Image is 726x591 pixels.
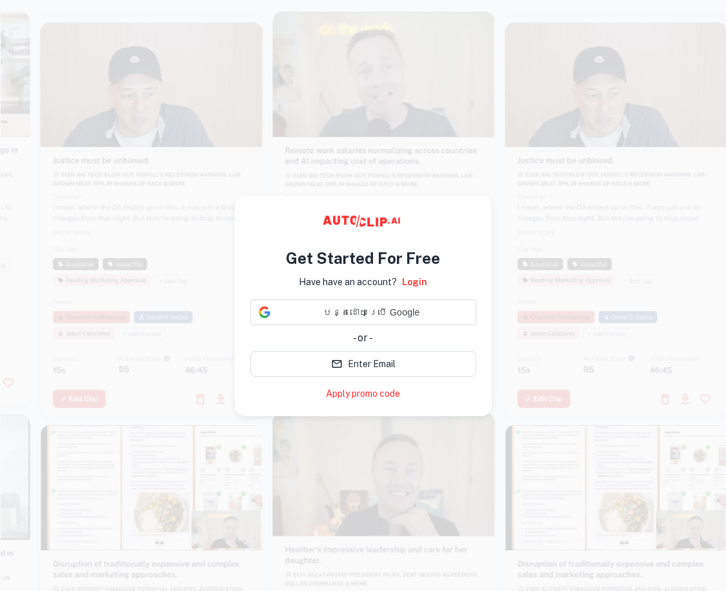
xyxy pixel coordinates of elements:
[276,306,468,319] span: បន្តដោយប្រើ​ Google
[250,351,476,377] button: Enter Email
[326,387,400,401] a: Apply promo code
[402,275,427,289] a: Login
[286,246,440,270] h4: Get Started For Free
[299,275,397,289] p: Have have an account?
[250,299,476,325] div: បន្តដោយប្រើ​ Google
[250,330,476,346] div: - or -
